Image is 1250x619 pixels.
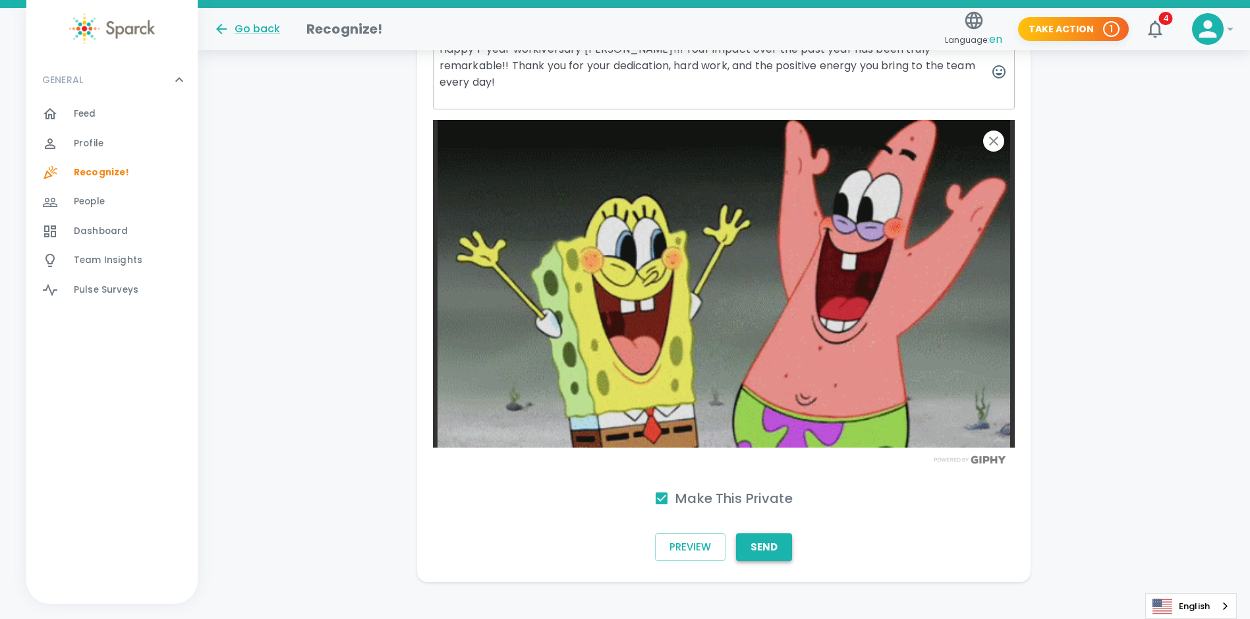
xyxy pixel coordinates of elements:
span: Language: [945,31,1002,49]
a: Dashboard [26,217,198,246]
div: GENERAL [26,100,198,310]
p: GENERAL [42,73,83,86]
div: GENERAL [26,60,198,100]
a: Pulse Surveys [26,276,198,305]
span: Team Insights [74,254,142,267]
span: Dashboard [74,225,128,238]
span: Recognize! [74,166,130,179]
span: 4 [1159,12,1173,25]
a: English [1146,594,1236,618]
h6: Make This Private [675,488,793,509]
h1: Recognize! [306,18,383,40]
button: Preview [655,533,725,561]
button: Take Action 1 [1018,17,1129,42]
img: TdfyKrN7HGTIY [433,120,1015,448]
a: Team Insights [26,246,198,275]
span: People [74,195,105,208]
button: Go back [213,21,280,37]
img: Powered by GIPHY [930,456,1009,464]
img: Sparck logo [69,13,155,44]
span: Feed [74,107,96,121]
button: 4 [1139,13,1171,45]
div: Language [1145,593,1237,619]
span: en [989,32,1002,47]
a: People [26,187,198,216]
aside: Language selected: English [1145,593,1237,619]
a: Feed [26,100,198,129]
span: Pulse Surveys [74,283,138,297]
p: 1 [1110,22,1113,36]
a: Profile [26,129,198,158]
span: Profile [74,137,103,150]
button: Language:en [940,6,1008,53]
a: Recognize! [26,158,198,187]
button: Send [736,533,792,561]
a: Sparck logo [26,13,198,44]
textarea: Happy 1-year workiversary [PERSON_NAME]!!! Your impact over the past year has been truly remarkab... [433,34,1015,109]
